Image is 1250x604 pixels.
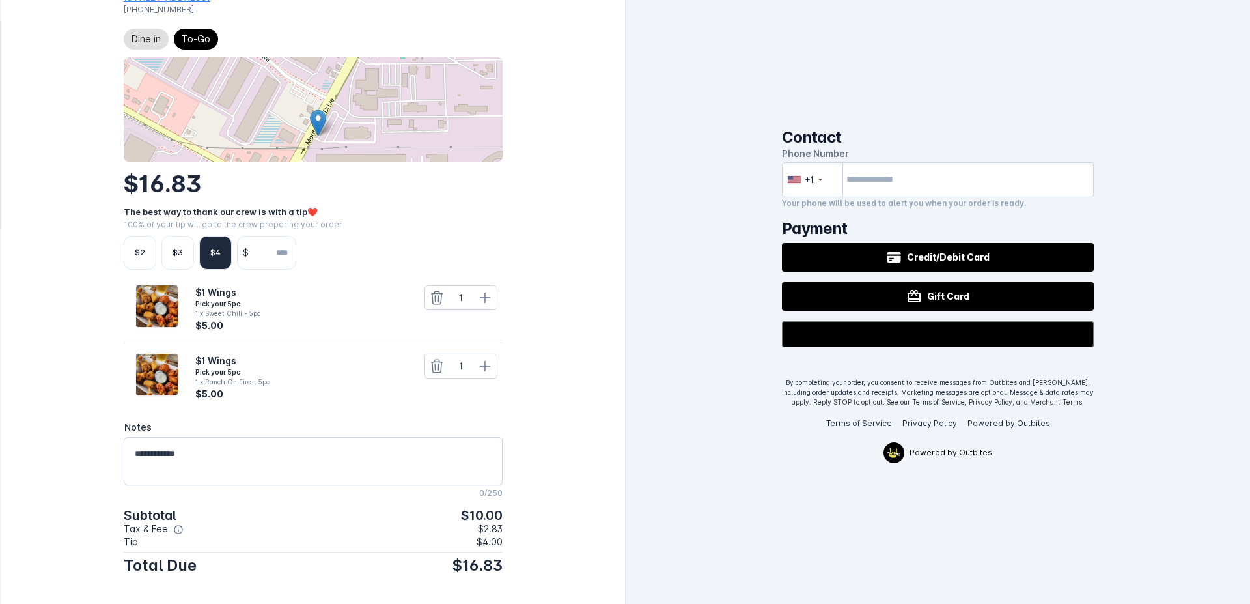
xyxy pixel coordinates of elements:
[124,538,138,547] span: Tip
[124,525,168,535] span: Tax & Fee
[124,4,503,16] div: [PHONE_NUMBER]
[124,169,201,198] span: $16.83
[449,359,473,373] div: 1
[124,558,197,573] span: Total Due
[124,206,503,219] div: The best way to thank our crew is with a tip
[782,321,1094,347] button: Buy with GPay
[124,219,503,231] div: 100% of your tip will go to the crew preparing your order
[238,246,254,259] span: $
[910,447,992,459] span: Powered by Outbites
[124,422,152,433] span: Notes
[195,387,270,401] div: $5.00
[195,377,270,387] div: 1 x Ranch On Fire - 5pc
[782,378,1094,407] div: By completing your order, you consent to receive messages from Outbites and [PERSON_NAME], includ...
[782,243,1094,272] button: Credit/Debit Card
[805,173,814,186] div: +1
[124,509,176,522] span: Subtotal
[452,558,503,573] span: $16.83
[210,247,221,259] div: $4
[124,26,218,52] mat-chip-listbox: Fulfillment
[173,247,183,259] div: $3
[195,367,270,377] div: Pick your 5pc
[307,207,318,217] span: ❤️
[479,485,503,498] mat-hint: 0/250
[132,31,161,47] span: Dine in
[135,247,145,259] div: $2
[310,109,326,136] img: Marker
[927,289,969,303] span: Gift Card
[477,538,503,547] span: $4.00
[136,354,178,395] img: Catalog Item
[195,309,260,319] div: 1 x Sweet Chili - 5pc
[182,31,210,47] span: To-Go
[887,448,901,458] img: Outbites
[876,440,1000,466] a: OutbitesPowered by Outbites
[195,319,260,332] div: $5.00
[449,291,473,304] div: 1
[826,418,892,428] a: Terms of Service
[782,220,1094,238] h2: Payment
[195,354,270,367] div: $1 Wings
[907,250,990,264] span: Credit/Debit Card
[782,282,1094,311] button: Gift Card
[461,509,503,522] span: $10.00
[782,128,1094,147] h2: Contact
[195,285,260,299] div: $1 Wings
[136,285,178,327] img: Catalog Item
[478,525,503,535] span: $2.83
[902,418,957,428] a: Privacy Policy
[195,299,260,309] div: Pick your 5pc
[782,197,1094,209] div: Your phone will be used to alert you when your order is ready.
[967,418,1050,428] a: Powered by Outbites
